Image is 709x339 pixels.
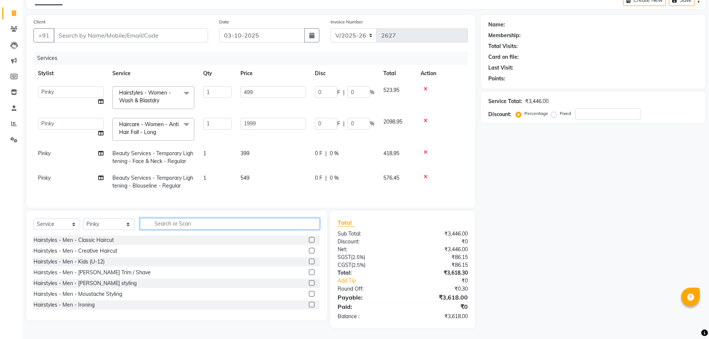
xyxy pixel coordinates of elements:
[338,262,351,268] span: CGST
[315,150,322,157] span: 0 F
[488,75,505,83] div: Points:
[332,285,403,293] div: Round Off:
[379,65,416,82] th: Total
[315,174,322,182] span: 0 F
[403,285,473,293] div: ₹0.30
[403,313,473,320] div: ₹3,618.00
[403,261,473,269] div: ₹86.15
[343,120,345,128] span: |
[488,42,518,50] div: Total Visits:
[203,175,206,181] span: 1
[325,174,327,182] span: |
[343,89,345,96] span: |
[353,262,364,268] span: 2.5%
[33,269,151,276] div: Hairstyles - Men - [PERSON_NAME] Trim / Shave
[488,32,521,39] div: Membership:
[119,121,179,135] span: Haircare - Women - Anti Hair Fall - Long
[159,97,163,104] a: x
[488,64,513,72] div: Last Visit:
[403,246,473,253] div: ₹3,446.00
[33,247,117,255] div: Hairstyles - Men - Creative Haircut
[403,230,473,238] div: ₹3,446.00
[524,110,548,117] label: Percentage
[240,175,249,181] span: 549
[199,65,236,82] th: Qty
[403,269,473,277] div: ₹3,618.30
[332,261,403,269] div: ( )
[33,19,45,25] label: Client
[38,150,51,157] span: Pinky
[416,65,468,82] th: Action
[337,120,340,128] span: F
[383,175,399,181] span: 576.45
[488,97,522,105] div: Service Total:
[332,269,403,277] div: Total:
[403,253,473,261] div: ₹86.15
[488,53,519,61] div: Card on file:
[108,65,199,82] th: Service
[330,150,339,157] span: 0 %
[332,230,403,238] div: Sub Total:
[332,302,403,311] div: Paid:
[488,111,511,118] div: Discount:
[236,65,310,82] th: Price
[332,253,403,261] div: ( )
[488,21,505,29] div: Name:
[33,301,95,309] div: Hairstyles - Men - Ironing
[33,279,137,287] div: Hairstyles - Men - [PERSON_NAME] styling
[338,219,355,227] span: Total
[332,313,403,320] div: Balance :
[33,28,54,42] button: +91
[403,293,473,302] div: ₹3,618.00
[337,89,340,96] span: F
[403,238,473,246] div: ₹0
[403,302,473,311] div: ₹0
[34,51,473,65] div: Services
[119,89,171,104] span: Hairstyles - Women - Wash & Blastdry
[325,150,327,157] span: |
[33,236,114,244] div: Hairstyles - Men - Classic Haircut
[203,150,206,157] span: 1
[370,89,374,96] span: %
[330,174,339,182] span: 0 %
[219,19,229,25] label: Date
[560,110,571,117] label: Fixed
[332,277,414,285] a: Add Tip
[330,19,363,25] label: Invoice Number
[240,150,249,157] span: 399
[38,175,51,181] span: Pinky
[383,87,399,93] span: 523.95
[156,129,159,135] a: x
[33,65,108,82] th: Stylist
[352,254,364,260] span: 2.5%
[112,150,193,164] span: Beauty Services - Temporary Lightening - Face & Neck - Regular
[525,97,549,105] div: ₹3,446.00
[332,293,403,302] div: Payable:
[140,218,320,230] input: Search or Scan
[310,65,379,82] th: Disc
[370,120,374,128] span: %
[338,254,351,260] span: SGST
[33,258,105,266] div: Hairstyles - Men - Kids (U-12)
[383,118,402,125] span: 2098.95
[54,28,208,42] input: Search by Name/Mobile/Email/Code
[332,238,403,246] div: Discount:
[383,150,399,157] span: 418.95
[332,246,403,253] div: Net:
[415,277,473,285] div: ₹0
[33,290,122,298] div: Hairstyles - Men - Moustache Styling
[112,175,193,189] span: Beauty Services - Temporary Lightening - Blouseline - Regular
